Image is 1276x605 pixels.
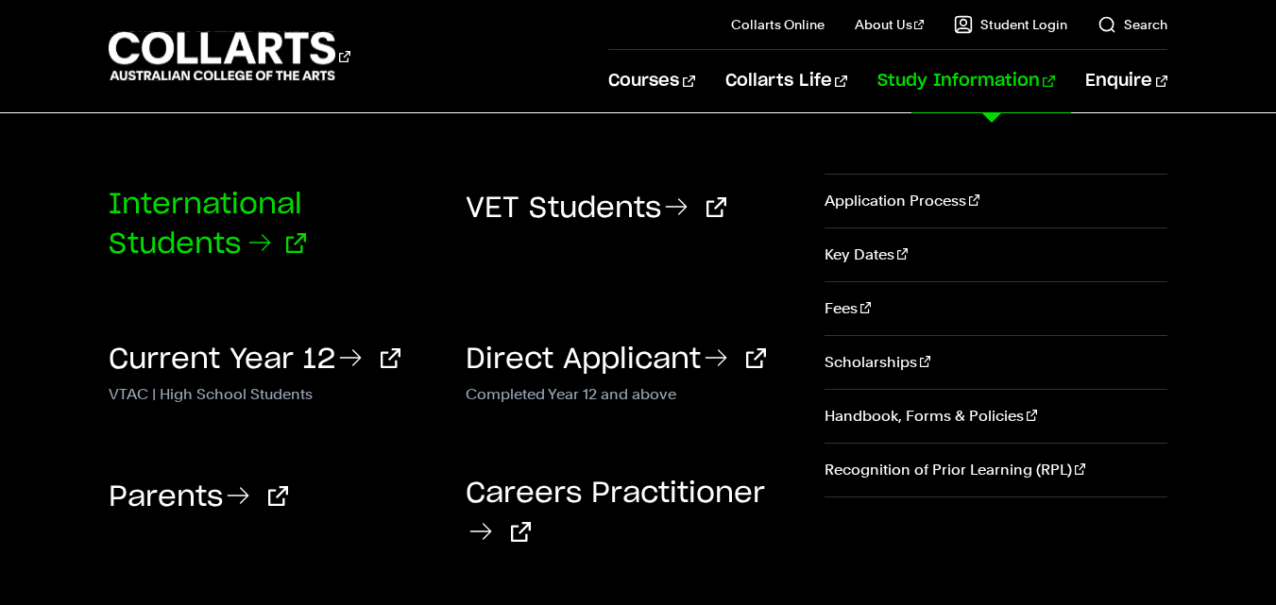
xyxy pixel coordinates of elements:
[1097,15,1167,34] a: Search
[109,483,288,512] a: Parents
[1085,50,1167,112] a: Enquire
[825,175,1167,227] a: Application Process
[466,381,794,404] p: Completed Year 12 and above
[825,390,1167,443] a: Handbook, Forms & Policies
[109,381,437,404] p: VTAC | High School Students
[731,15,825,34] a: Collarts Online
[855,15,925,34] a: About Us
[825,336,1167,389] a: Scholarships
[466,345,766,374] a: Direct Applicant
[466,479,765,547] a: Careers Practitioner
[608,50,694,112] a: Courses
[725,50,847,112] a: Collarts Life
[877,50,1055,112] a: Study Information
[825,444,1167,496] a: Recognition of Prior Learning (RPL)
[109,29,350,83] div: Go to homepage
[825,282,1167,335] a: Fees
[825,228,1167,281] a: Key Dates
[466,194,726,223] a: VET Students
[954,15,1067,34] a: Student Login
[109,191,306,259] a: International Students
[109,345,400,374] a: Current Year 12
